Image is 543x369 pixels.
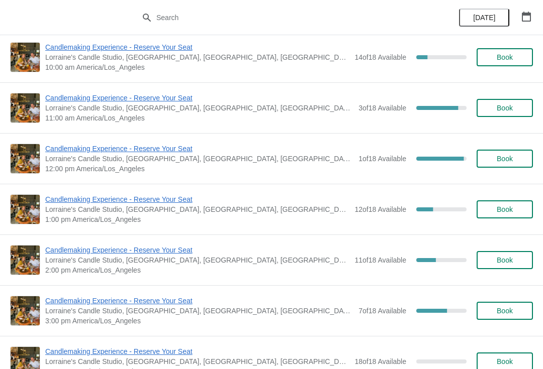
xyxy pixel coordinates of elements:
[497,155,513,163] span: Book
[45,356,349,366] span: Lorraine's Candle Studio, [GEOGRAPHIC_DATA], [GEOGRAPHIC_DATA], [GEOGRAPHIC_DATA], [GEOGRAPHIC_DATA]
[497,104,513,112] span: Book
[45,52,349,62] span: Lorraine's Candle Studio, [GEOGRAPHIC_DATA], [GEOGRAPHIC_DATA], [GEOGRAPHIC_DATA], [GEOGRAPHIC_DATA]
[45,144,353,154] span: Candlemaking Experience - Reserve Your Seat
[354,357,406,365] span: 18 of 18 Available
[11,93,40,122] img: Candlemaking Experience - Reserve Your Seat | Lorraine's Candle Studio, Market Street, Pacific Be...
[45,42,349,52] span: Candlemaking Experience - Reserve Your Seat
[473,14,495,22] span: [DATE]
[497,256,513,264] span: Book
[45,296,353,306] span: Candlemaking Experience - Reserve Your Seat
[497,205,513,213] span: Book
[45,265,349,275] span: 2:00 pm America/Los_Angeles
[11,296,40,325] img: Candlemaking Experience - Reserve Your Seat | Lorraine's Candle Studio, Market Street, Pacific Be...
[45,346,349,356] span: Candlemaking Experience - Reserve Your Seat
[354,53,406,61] span: 14 of 18 Available
[11,195,40,224] img: Candlemaking Experience - Reserve Your Seat | Lorraine's Candle Studio, Market Street, Pacific Be...
[497,53,513,61] span: Book
[358,104,406,112] span: 3 of 18 Available
[11,245,40,275] img: Candlemaking Experience - Reserve Your Seat | Lorraine's Candle Studio, Market Street, Pacific Be...
[11,144,40,173] img: Candlemaking Experience - Reserve Your Seat | Lorraine's Candle Studio, Market Street, Pacific Be...
[477,99,533,117] button: Book
[459,9,509,27] button: [DATE]
[45,245,349,255] span: Candlemaking Experience - Reserve Your Seat
[477,150,533,168] button: Book
[45,316,353,326] span: 3:00 pm America/Los_Angeles
[45,113,353,123] span: 11:00 am America/Los_Angeles
[45,255,349,265] span: Lorraine's Candle Studio, [GEOGRAPHIC_DATA], [GEOGRAPHIC_DATA], [GEOGRAPHIC_DATA], [GEOGRAPHIC_DATA]
[477,251,533,269] button: Book
[45,194,349,204] span: Candlemaking Experience - Reserve Your Seat
[358,307,406,315] span: 7 of 18 Available
[45,204,349,214] span: Lorraine's Candle Studio, [GEOGRAPHIC_DATA], [GEOGRAPHIC_DATA], [GEOGRAPHIC_DATA], [GEOGRAPHIC_DATA]
[45,306,353,316] span: Lorraine's Candle Studio, [GEOGRAPHIC_DATA], [GEOGRAPHIC_DATA], [GEOGRAPHIC_DATA], [GEOGRAPHIC_DATA]
[45,154,353,164] span: Lorraine's Candle Studio, [GEOGRAPHIC_DATA], [GEOGRAPHIC_DATA], [GEOGRAPHIC_DATA], [GEOGRAPHIC_DATA]
[354,256,406,264] span: 11 of 18 Available
[45,103,353,113] span: Lorraine's Candle Studio, [GEOGRAPHIC_DATA], [GEOGRAPHIC_DATA], [GEOGRAPHIC_DATA], [GEOGRAPHIC_DATA]
[497,357,513,365] span: Book
[477,200,533,218] button: Book
[45,93,353,103] span: Candlemaking Experience - Reserve Your Seat
[45,62,349,72] span: 10:00 am America/Los_Angeles
[45,214,349,224] span: 1:00 pm America/Los_Angeles
[477,48,533,66] button: Book
[11,43,40,72] img: Candlemaking Experience - Reserve Your Seat | Lorraine's Candle Studio, Market Street, Pacific Be...
[354,205,406,213] span: 12 of 18 Available
[156,9,407,27] input: Search
[358,155,406,163] span: 1 of 18 Available
[497,307,513,315] span: Book
[477,302,533,320] button: Book
[45,164,353,174] span: 12:00 pm America/Los_Angeles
